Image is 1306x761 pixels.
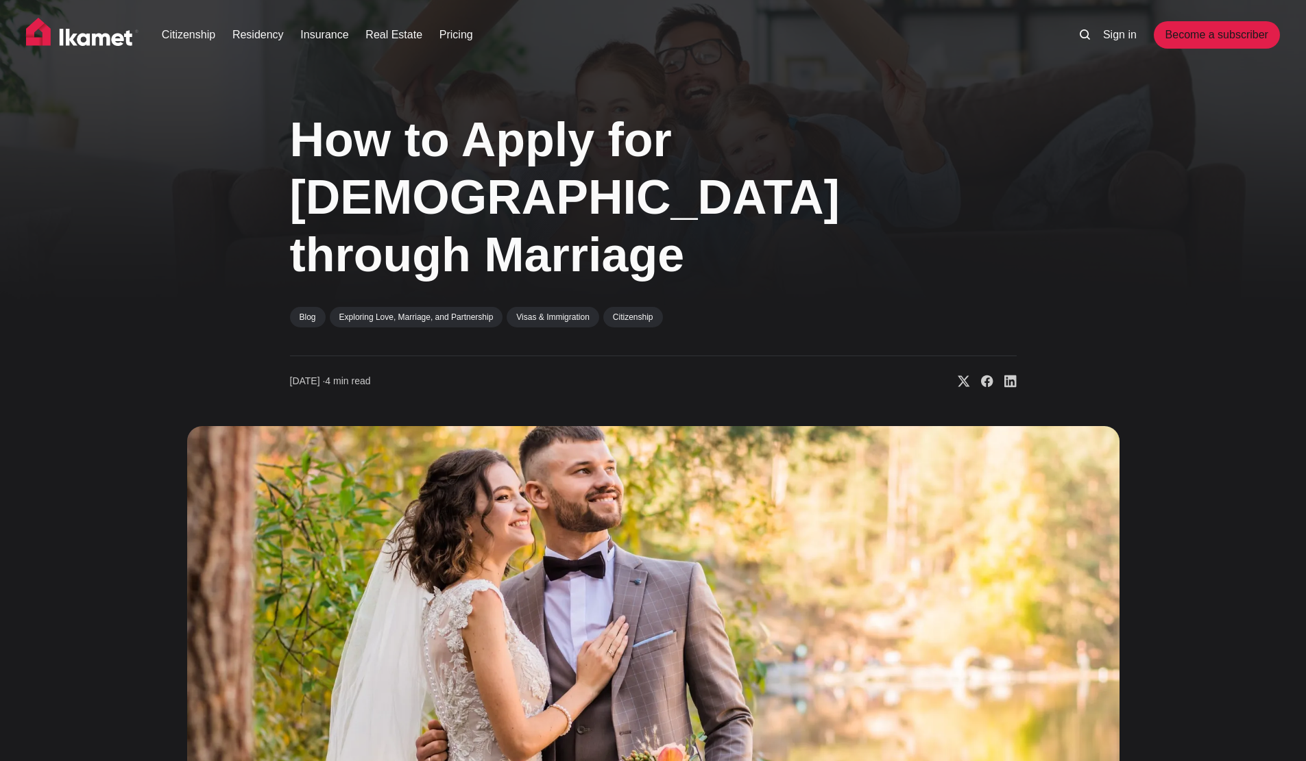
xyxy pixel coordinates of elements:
[162,27,215,43] a: Citizenship
[507,307,598,327] a: Visas & Immigration
[970,375,993,388] a: Share on Facebook
[290,375,326,386] span: [DATE] ∙
[290,307,326,327] a: Blog
[232,27,284,43] a: Residency
[300,27,348,43] a: Insurance
[993,375,1017,388] a: Share on Linkedin
[1154,21,1280,49] a: Become a subscriber
[603,307,663,327] a: Citizenship
[290,111,880,284] h1: How to Apply for [DEMOGRAPHIC_DATA] through Marriage
[947,375,970,388] a: Share on X
[26,18,138,52] img: Ikamet home
[290,375,371,388] time: 4 min read
[439,27,473,43] a: Pricing
[365,27,422,43] a: Real Estate
[330,307,503,327] a: Exploring Love, Marriage, and Partnership
[1103,27,1137,43] a: Sign in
